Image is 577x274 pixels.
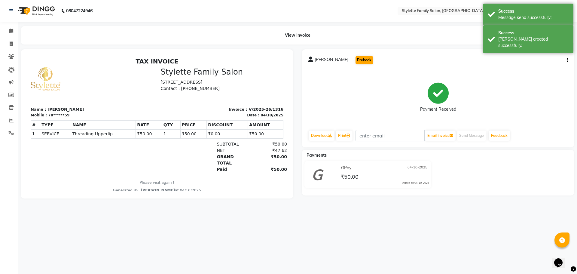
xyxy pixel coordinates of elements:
th: RATE [109,65,135,74]
span: [PERSON_NAME] [114,133,148,137]
iframe: chat widget [552,250,571,268]
div: Mobile : [4,57,20,63]
b: 08047224946 [66,2,93,19]
a: Print [336,131,353,141]
span: 04-10-2025 [408,165,427,171]
div: Bill created successfully. [498,36,569,49]
td: 1 [135,74,153,83]
div: Generated By : at 04/10/2025 [4,132,256,138]
th: DISCOUNT [180,65,221,74]
button: Prebook [356,56,373,64]
th: PRICE [153,65,179,74]
span: Threading Upperlip [45,75,108,82]
div: Payment Received [420,106,456,112]
a: Feedback [489,131,510,141]
span: Payments [307,152,327,158]
div: Message send successfully! [498,14,569,21]
td: ₹0.00 [180,74,221,83]
p: Please visit again ! [4,125,256,130]
div: ₹50.00 [223,86,260,92]
th: NAME [44,65,109,74]
button: Email Invoice [425,131,456,141]
div: Paid [186,111,223,117]
img: logo [15,2,56,19]
p: Contact : [PHONE_NUMBER] [134,30,257,36]
div: Success [498,8,569,14]
div: SUBTOTAL [186,86,223,92]
p: [STREET_ADDRESS] [134,24,257,30]
td: ₹50.00 [109,74,135,83]
div: ₹47.62 [223,92,260,98]
a: Download [309,131,334,141]
div: Date : [220,57,232,63]
div: Added on 04-10-2025 [402,181,429,185]
p: Name : [PERSON_NAME] [4,51,127,57]
div: GRAND TOTAL [186,98,223,111]
th: # [4,65,13,74]
td: ₹50.00 [221,74,256,83]
span: GPay [341,165,351,171]
div: ₹50.00 [223,111,260,117]
div: ₹50.00 [223,98,260,111]
td: ₹50.00 [153,74,179,83]
span: [PERSON_NAME] [315,57,348,65]
div: View Invoice [21,26,574,45]
td: 1 [4,74,13,83]
button: Send Message [457,131,486,141]
div: Success [498,30,569,36]
p: Invoice : V/2025-26/1316 [134,51,257,57]
th: TYPE [13,65,44,74]
div: 04/10/2025 [234,57,256,63]
th: AMOUNT [221,65,256,74]
th: QTY [135,65,153,74]
div: NET [186,92,223,98]
td: SERVICE [13,74,44,83]
span: ₹50.00 [341,173,359,182]
input: enter email [356,130,425,141]
h2: TAX INVOICE [4,2,256,10]
h3: Stylette Family Salon [134,12,257,21]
